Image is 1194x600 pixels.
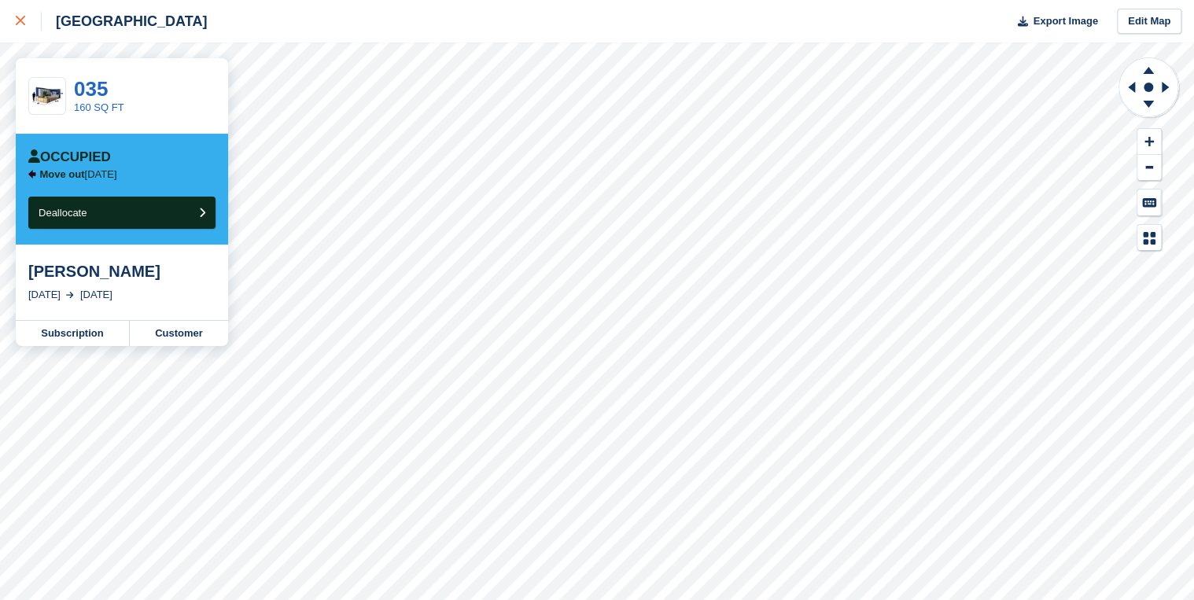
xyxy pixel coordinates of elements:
div: [PERSON_NAME] [28,262,216,281]
img: 20-ft-container%20(1).jpg [29,83,65,110]
div: [GEOGRAPHIC_DATA] [42,12,207,31]
span: Export Image [1033,13,1097,29]
div: [DATE] [80,287,112,303]
button: Export Image [1008,9,1098,35]
span: Move out [40,168,85,180]
button: Deallocate [28,197,216,229]
span: Deallocate [39,207,87,219]
img: arrow-right-light-icn-cde0832a797a2874e46488d9cf13f60e5c3a73dbe684e267c42b8395dfbc2abf.svg [66,292,74,298]
div: Occupied [28,149,111,165]
div: [DATE] [28,287,61,303]
button: Zoom Out [1137,155,1161,181]
a: Subscription [16,321,130,346]
img: arrow-left-icn-90495f2de72eb5bd0bd1c3c35deca35cc13f817d75bef06ecd7c0b315636ce7e.svg [28,170,36,179]
a: Customer [130,321,228,346]
a: 160 SQ FT [74,101,124,113]
button: Keyboard Shortcuts [1137,190,1161,215]
p: [DATE] [40,168,117,181]
button: Zoom In [1137,129,1161,155]
a: Edit Map [1117,9,1181,35]
button: Map Legend [1137,225,1161,251]
a: 035 [74,77,108,101]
